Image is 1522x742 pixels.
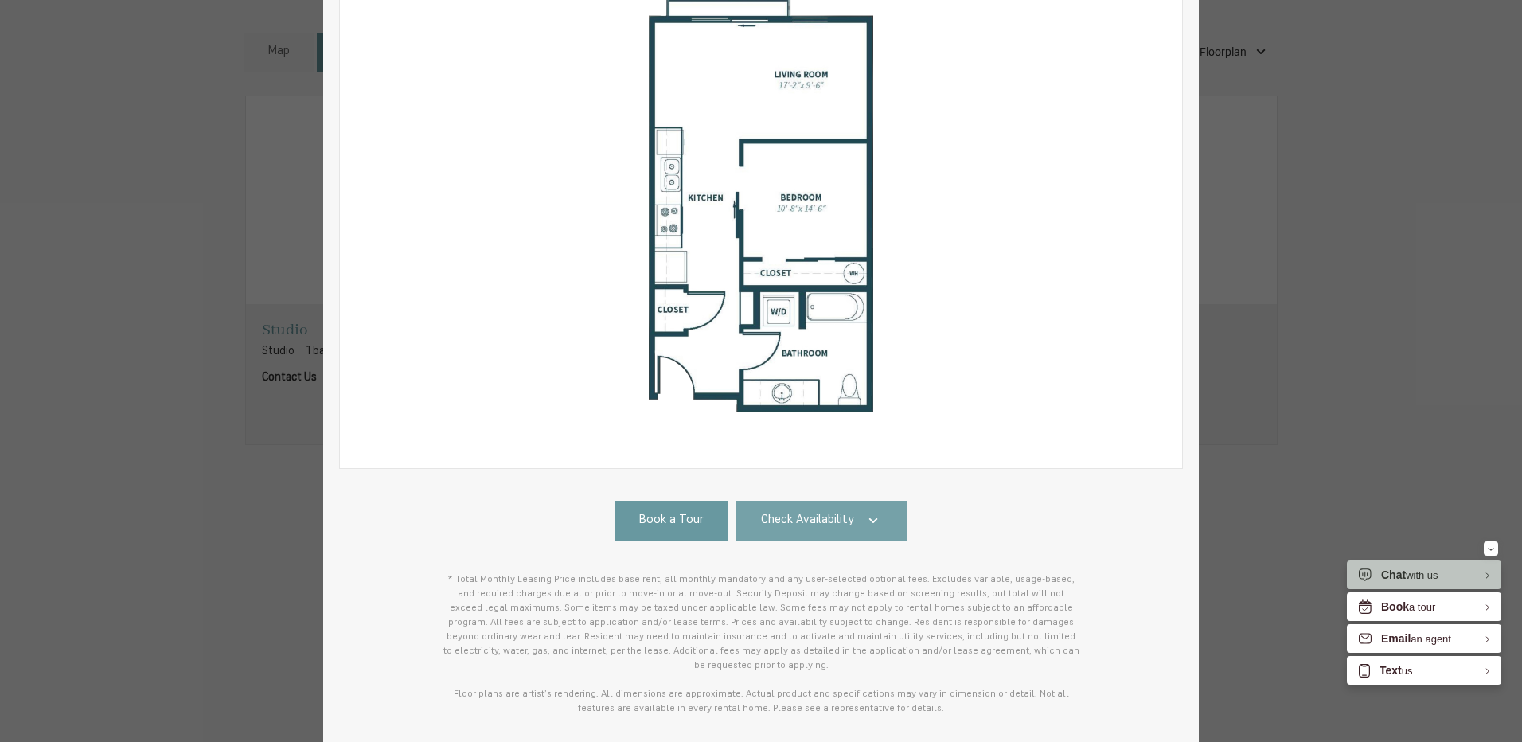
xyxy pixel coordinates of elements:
[443,572,1079,716] p: * Total Monthly Leasing Price includes base rent, all monthly mandatory and any user-selected opt...
[639,512,704,530] span: Book a Tour
[736,501,908,541] a: Check Availability
[761,512,854,530] span: Check Availability
[615,501,728,541] a: Book a Tour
